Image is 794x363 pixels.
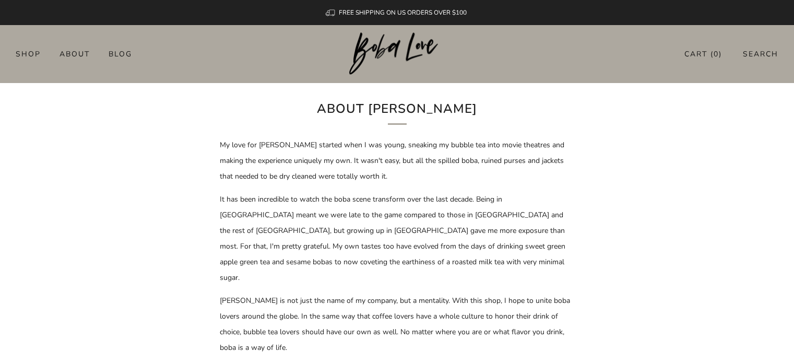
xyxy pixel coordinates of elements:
[60,45,90,62] a: About
[220,137,575,184] p: My love for [PERSON_NAME] started when I was young, sneaking my bubble tea into movie theatres an...
[16,45,41,62] a: Shop
[109,45,132,62] a: Blog
[339,8,467,17] span: FREE SHIPPING ON US ORDERS OVER $100
[743,45,778,63] a: Search
[220,192,575,286] p: It has been incredible to watch the boba scene transform over the last decade. Being in [GEOGRAPH...
[349,32,445,76] a: Boba Love
[684,45,722,63] a: Cart
[714,49,719,59] items-count: 0
[349,32,445,75] img: Boba Love
[220,293,575,356] p: [PERSON_NAME] is not just the name of my company, but a mentality. With this shop, I hope to unit...
[225,99,570,125] h1: About [PERSON_NAME]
